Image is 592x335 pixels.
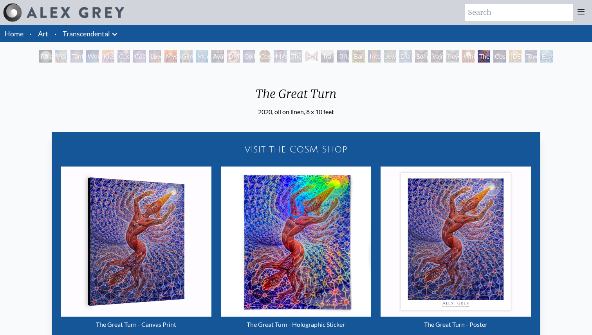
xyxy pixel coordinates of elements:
div: The Great Turn - Poster [381,317,531,332]
div: The Great Turn [249,87,343,107]
input: Search [465,4,573,21]
li: · [51,25,60,42]
div: Wonder [86,50,99,63]
div: Mysteriosa 2 [164,50,177,63]
div: Glimpsing the Empyrean [180,50,193,63]
div: Transfiguration [321,50,334,63]
a: Home [5,29,23,38]
div: Hands that See [305,50,318,63]
a: The Great Turn - Holographic Sticker [221,167,371,332]
a: Visit the CoSM Shop [56,137,536,162]
div: Visionary Origin of Language [55,50,67,63]
img: The Great Turn - Holographic Sticker [221,167,371,317]
a: Art [38,28,48,39]
div: DMT - The Spirit Molecule [227,50,240,63]
div: Cosmic Creativity [117,50,130,63]
div: Toward the One [525,50,537,63]
div: Song of Vajra Being [415,50,428,63]
div: Diamond Being [399,50,412,63]
div: Bardo Being [352,50,365,63]
div: Cosmic Artist [133,50,146,63]
div: 2020, oil on linen, 8 x 10 feet [249,107,343,116]
div: Polar Unity Spiral [39,50,52,63]
div: Ayahuasca Visitation [211,50,224,63]
div: Cosmic [DEMOGRAPHIC_DATA] [258,50,271,63]
div: Cosmic Consciousness [493,50,506,63]
div: Original Face [337,50,349,63]
img: The Great Turn - Poster [381,167,531,317]
a: The Great Turn - Canvas Print [61,167,211,332]
div: Theologue [290,50,302,63]
div: Peyote Being [446,50,459,63]
img: The Great Turn - Canvas Print [61,167,211,317]
div: Ecstasy [540,50,553,63]
div: Interbeing [368,50,381,63]
div: Collective Vision [243,50,255,63]
div: Love is a Cosmic Force [149,50,161,63]
div: Monochord [196,50,208,63]
a: The Great Turn - Poster [381,167,531,332]
div: Mystic Eye [274,50,287,63]
div: Jewel Being [384,50,396,63]
div: Kiss of the [MEDICAL_DATA] [102,50,114,63]
div: The Great Turn [478,50,490,63]
div: White Light [462,50,475,63]
div: The Great Turn - Holographic Sticker [221,317,371,332]
div: [DEMOGRAPHIC_DATA] [509,50,522,63]
div: Tantra [70,50,83,63]
li: · [27,25,35,42]
div: Vajra Being [431,50,443,63]
a: Transcendental [63,28,110,39]
div: The Great Turn - Canvas Print [61,317,211,332]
